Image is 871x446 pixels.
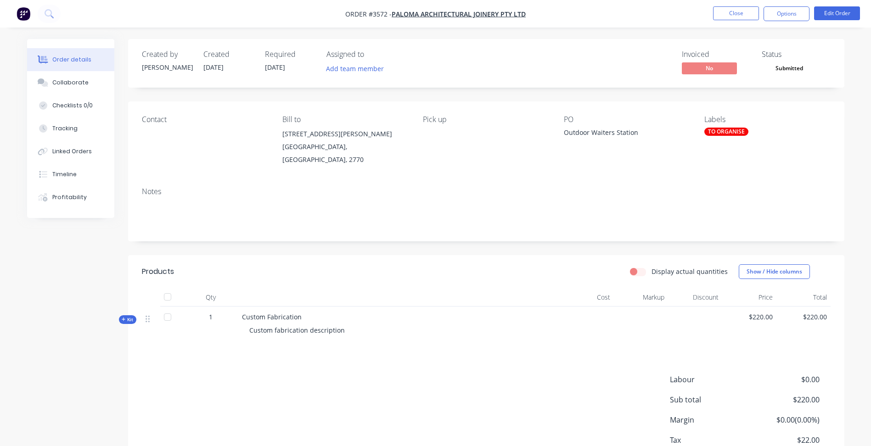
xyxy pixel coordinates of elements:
[282,128,408,140] div: [STREET_ADDRESS][PERSON_NAME]
[52,170,77,178] div: Timeline
[704,128,748,136] div: TO ORGANISE
[142,62,192,72] div: [PERSON_NAME]
[321,62,388,75] button: Add team member
[751,374,819,385] span: $0.00
[142,50,192,59] div: Created by
[762,50,831,59] div: Status
[27,163,114,186] button: Timeline
[27,186,114,209] button: Profitability
[751,414,819,425] span: $0.00 ( 0.00 %)
[614,288,668,307] div: Markup
[392,10,526,18] a: Paloma Architectural Joinery Pty Ltd
[52,78,89,87] div: Collaborate
[670,394,752,405] span: Sub total
[52,101,93,110] div: Checklists 0/0
[282,140,408,166] div: [GEOGRAPHIC_DATA], [GEOGRAPHIC_DATA], 2770
[265,50,315,59] div: Required
[762,62,817,74] span: Submitted
[282,128,408,166] div: [STREET_ADDRESS][PERSON_NAME][GEOGRAPHIC_DATA], [GEOGRAPHIC_DATA], 2770
[142,115,268,124] div: Contact
[183,288,238,307] div: Qty
[764,6,809,21] button: Options
[726,312,773,322] span: $220.00
[682,62,737,74] span: No
[814,6,860,20] button: Edit Order
[326,50,418,59] div: Assigned to
[670,435,752,446] span: Tax
[27,71,114,94] button: Collaborate
[564,128,679,140] div: Outdoor Waiters Station
[776,288,831,307] div: Total
[27,94,114,117] button: Checklists 0/0
[560,288,614,307] div: Cost
[762,62,817,76] button: Submitted
[704,115,830,124] div: Labels
[52,56,91,64] div: Order details
[780,312,827,322] span: $220.00
[209,312,213,322] span: 1
[670,374,752,385] span: Labour
[203,63,224,72] span: [DATE]
[52,147,92,156] div: Linked Orders
[203,50,254,59] div: Created
[282,115,408,124] div: Bill to
[326,62,389,75] button: Add team member
[713,6,759,20] button: Close
[27,117,114,140] button: Tracking
[652,267,728,276] label: Display actual quantities
[670,414,752,425] span: Margin
[52,193,87,201] div: Profitability
[249,326,345,334] span: Custom fabrication description
[142,187,831,196] div: Notes
[265,63,285,72] span: [DATE]
[668,288,722,307] div: Discount
[119,315,136,324] div: Kit
[682,50,751,59] div: Invoiced
[52,124,78,133] div: Tracking
[17,7,30,21] img: Factory
[27,48,114,71] button: Order details
[739,264,810,279] button: Show / Hide columns
[27,140,114,163] button: Linked Orders
[751,394,819,405] span: $220.00
[142,266,174,277] div: Products
[242,312,302,321] span: Custom Fabrication
[345,10,392,18] span: Order #3572 -
[122,316,134,323] span: Kit
[751,435,819,446] span: $22.00
[722,288,776,307] div: Price
[423,115,549,124] div: Pick up
[564,115,690,124] div: PO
